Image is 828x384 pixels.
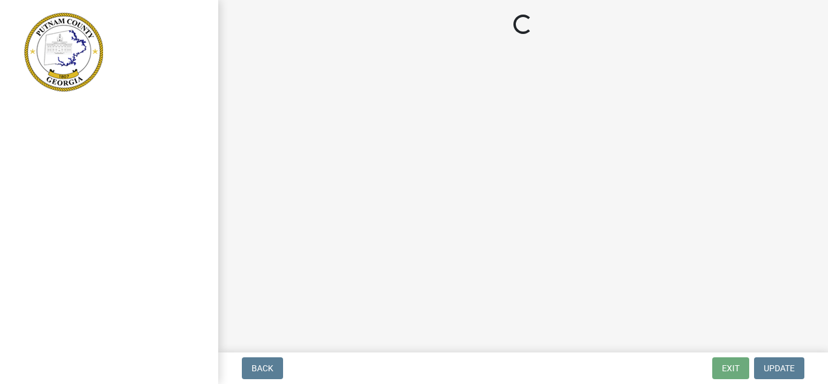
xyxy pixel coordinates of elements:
[712,357,749,379] button: Exit
[764,363,795,373] span: Update
[754,357,804,379] button: Update
[242,357,283,379] button: Back
[252,363,273,373] span: Back
[24,13,103,92] img: Putnam County, Georgia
